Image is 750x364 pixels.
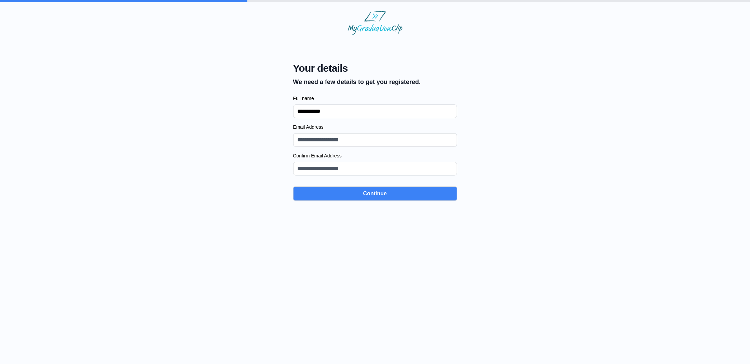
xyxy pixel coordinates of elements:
label: Confirm Email Address [293,152,457,159]
label: Full name [293,95,457,102]
span: Your details [293,62,421,74]
img: MyGraduationClip [348,11,403,35]
button: Continue [293,186,457,201]
p: We need a few details to get you registered. [293,77,421,87]
label: Email Address [293,124,457,130]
